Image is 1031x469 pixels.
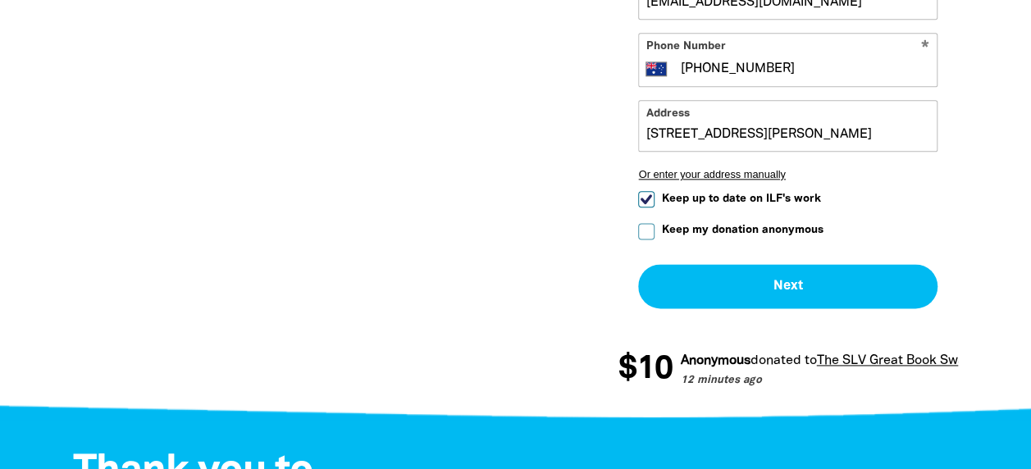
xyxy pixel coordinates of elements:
[804,355,960,367] a: The SLV Great Book Swap
[668,355,737,367] em: Anonymous
[921,40,929,56] i: Required
[638,264,937,308] button: Next
[638,168,937,180] button: Or enter your address manually
[587,353,659,386] span: $200
[737,355,804,367] span: donated to
[638,223,655,239] input: Keep my donation anonymous
[661,191,820,207] span: Keep up to date on ILF's work
[668,373,960,389] p: 22 minutes ago
[638,191,655,207] input: Keep up to date on ILF's work
[661,222,823,238] span: Keep my donation anonymous
[618,344,958,396] div: Donation stream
